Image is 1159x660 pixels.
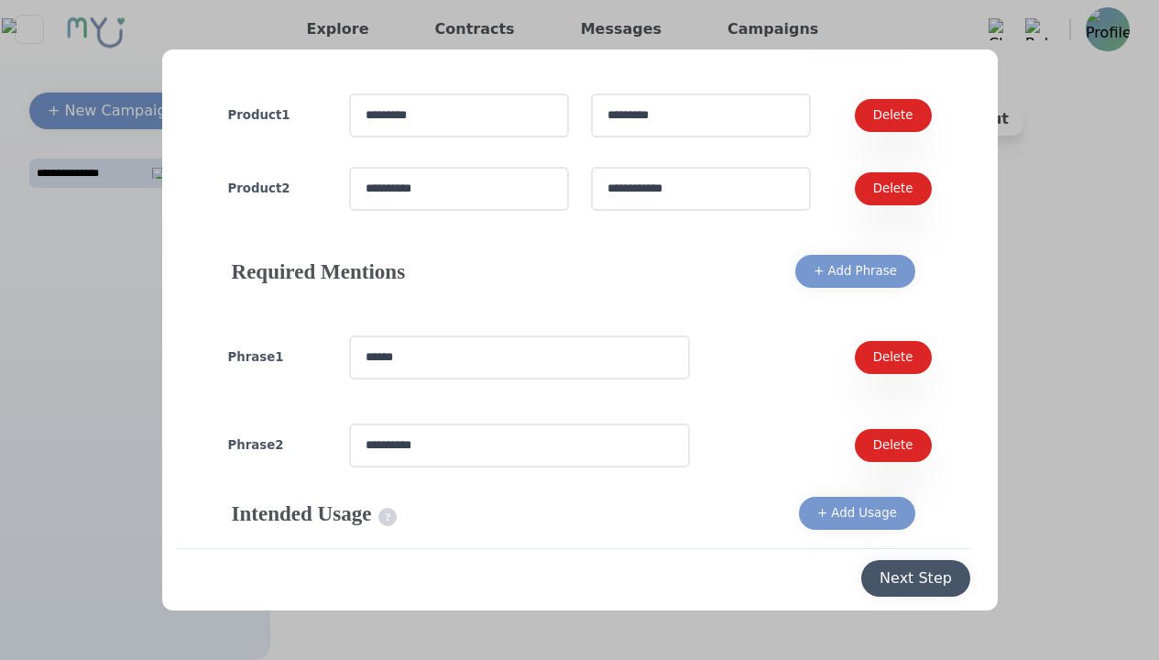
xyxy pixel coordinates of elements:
[855,341,932,374] button: Delete
[228,180,327,198] h4: Product 2
[232,257,406,286] h4: Required Mentions
[378,508,397,526] span: ?
[873,180,913,198] div: Delete
[873,348,913,367] div: Delete
[880,567,952,589] div: Next Step
[855,429,932,462] button: Delete
[873,106,913,125] div: Delete
[228,436,327,455] h4: Phrase 2
[855,99,932,132] button: Delete
[232,499,398,528] h4: Intended Usage
[873,436,913,455] div: Delete
[855,172,932,205] button: Delete
[814,262,897,280] div: + Add Phrase
[861,560,970,597] button: Next Step
[799,497,915,530] button: + Add Usage
[228,348,327,367] h4: Phrase 1
[817,504,897,522] div: + Add Usage
[795,255,915,288] button: + Add Phrase
[228,106,327,125] h4: Product 1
